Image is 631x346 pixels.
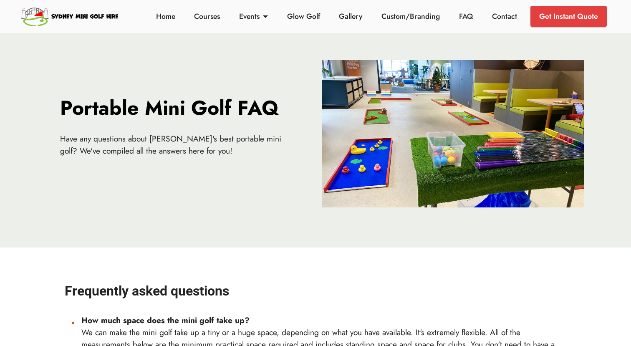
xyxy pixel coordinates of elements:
p: Have any questions about [PERSON_NAME]'s best portable mini golf? We've compiled all the answers ... [60,133,295,157]
a: Gallery [337,11,365,22]
a: Custom/Branding [379,11,442,22]
a: Get Instant Quote [530,6,607,27]
strong: How much space does the mini golf take up? [81,314,250,326]
a: Contact [490,11,519,22]
strong: Frequently asked questions [65,283,229,299]
a: Courses [192,11,222,22]
img: Sydney Mini Golf Hire [20,4,121,28]
strong: Portable Mini Golf FAQ [60,93,279,122]
a: Events [237,11,270,22]
a: FAQ [457,11,475,22]
a: Home [154,11,177,22]
a: Glow Golf [285,11,322,22]
img: Mini Golf Hire Sydney [322,60,584,207]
